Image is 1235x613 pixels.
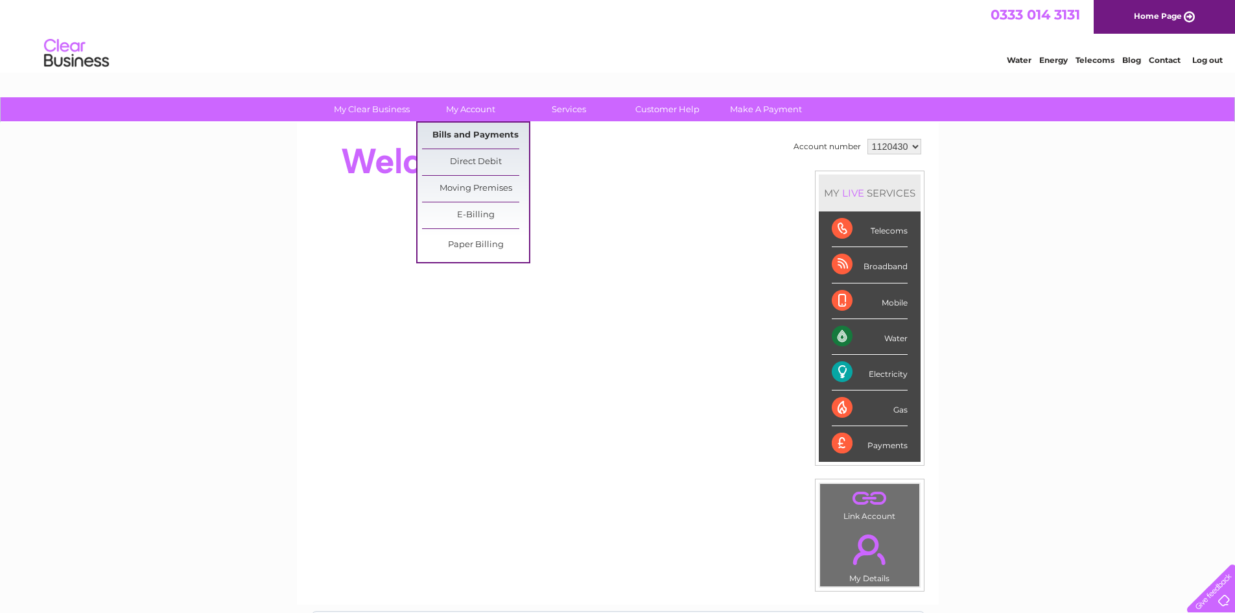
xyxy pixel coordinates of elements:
[614,97,721,121] a: Customer Help
[840,187,867,199] div: LIVE
[515,97,622,121] a: Services
[832,211,908,247] div: Telecoms
[312,7,924,63] div: Clear Business is a trading name of Verastar Limited (registered in [GEOGRAPHIC_DATA] No. 3667643...
[1039,55,1068,65] a: Energy
[422,176,529,202] a: Moving Premises
[1076,55,1114,65] a: Telecoms
[1007,55,1031,65] a: Water
[1192,55,1223,65] a: Log out
[422,149,529,175] a: Direct Debit
[832,283,908,319] div: Mobile
[819,174,921,211] div: MY SERVICES
[422,232,529,258] a: Paper Billing
[823,527,916,572] a: .
[823,487,916,510] a: .
[832,247,908,283] div: Broadband
[991,6,1080,23] a: 0333 014 3131
[318,97,425,121] a: My Clear Business
[819,483,920,524] td: Link Account
[43,34,110,73] img: logo.png
[790,136,864,158] td: Account number
[819,523,920,587] td: My Details
[712,97,819,121] a: Make A Payment
[832,426,908,461] div: Payments
[1122,55,1141,65] a: Blog
[422,202,529,228] a: E-Billing
[832,355,908,391] div: Electricity
[1149,55,1181,65] a: Contact
[417,97,524,121] a: My Account
[832,319,908,355] div: Water
[832,391,908,426] div: Gas
[422,123,529,149] a: Bills and Payments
